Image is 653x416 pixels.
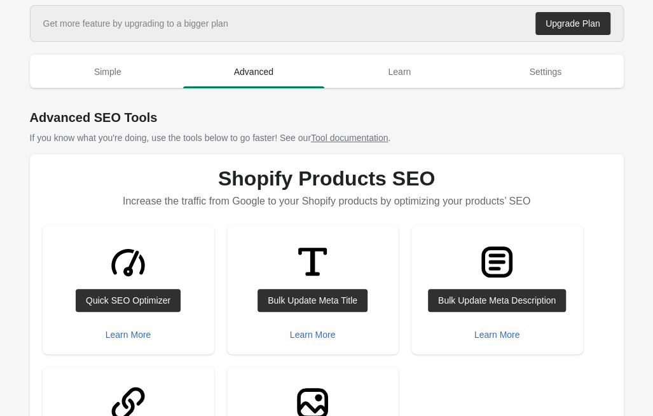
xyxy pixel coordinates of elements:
[475,60,616,83] span: Settings
[258,289,368,312] a: Bulk Update Meta Title
[30,109,624,126] h1: Advanced SEO Tools
[285,323,341,346] button: Learn More
[35,55,181,88] button: Simple
[38,60,179,83] span: Simple
[469,323,525,346] button: Learn More
[290,330,336,340] div: Learn More
[104,238,152,286] img: GaugeMajor-1ebe3a4f609d70bf2a71c020f60f15956db1f48d7107b7946fc90d31709db45e.svg
[106,330,151,340] div: Learn More
[86,295,170,305] div: Quick SEO Optimizer
[183,60,324,83] span: Advanced
[43,167,611,190] h1: Shopify Products SEO
[311,133,388,143] a: Tool documentation
[438,295,556,305] div: Bulk Update Meta Description
[289,238,336,286] img: TitleMinor-8a5de7e115299b8c2b1df9b13fb5e6d228e26d13b090cf20654de1eaf9bee786.svg
[474,330,520,340] div: Learn More
[43,17,228,30] div: Get more feature by upgrading to a bigger plan
[327,55,473,88] button: Learn
[43,190,611,213] p: Increase the traffic from Google to your Shopify products by optimizing your products’ SEO
[329,60,471,83] span: Learn
[546,18,600,29] div: Upgrade Plan
[472,55,619,88] button: Settings
[30,131,624,144] p: If you know what you're doing, use the tools below to go faster! See our .
[535,12,610,35] a: Upgrade Plan
[100,323,156,346] button: Learn More
[268,295,357,305] div: Bulk Update Meta Title
[181,55,327,88] button: Advanced
[76,289,181,312] a: Quick SEO Optimizer
[428,289,566,312] a: Bulk Update Meta Description
[473,238,521,286] img: TextBlockMajor-3e13e55549f1fe4aa18089e576148c69364b706dfb80755316d4ac7f5c51f4c3.svg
